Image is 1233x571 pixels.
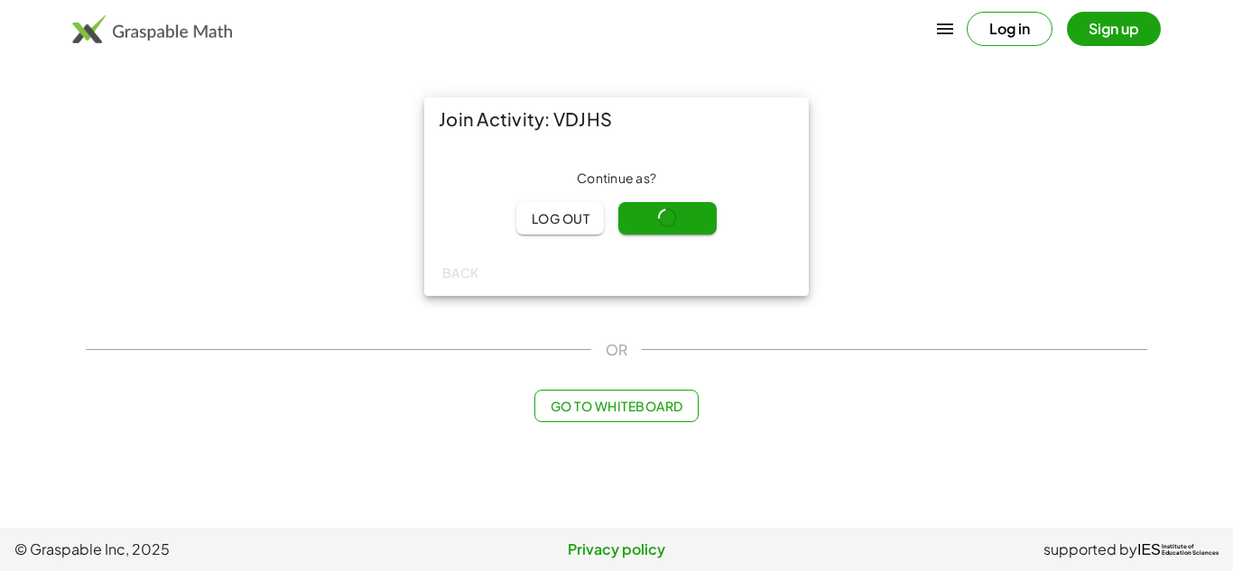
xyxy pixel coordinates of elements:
[424,97,809,141] div: Join Activity: VDJHS
[516,202,604,235] button: Log out
[14,539,416,560] span: © Graspable Inc, 2025
[1137,539,1219,560] a: IESInstitute ofEducation Sciences
[550,398,682,414] span: Go to Whiteboard
[534,390,698,422] button: Go to Whiteboard
[531,210,589,226] span: Log out
[1067,12,1161,46] button: Sign up
[1043,539,1137,560] span: supported by
[416,539,818,560] a: Privacy policy
[439,170,794,188] div: Continue as ?
[606,339,627,361] span: OR
[1137,541,1161,558] span: IES
[1162,544,1219,557] span: Institute of Education Sciences
[967,12,1052,46] button: Log in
